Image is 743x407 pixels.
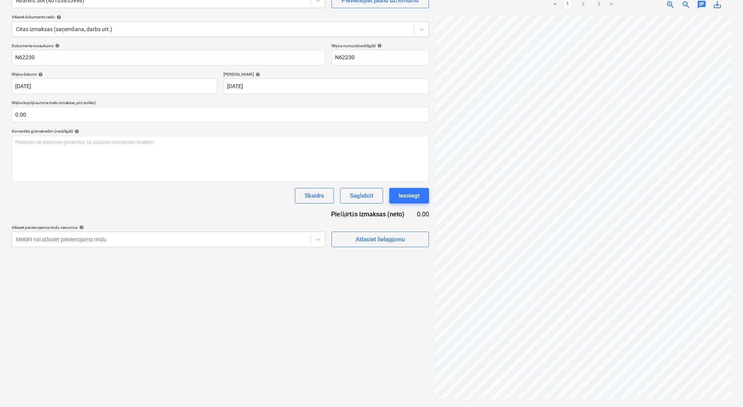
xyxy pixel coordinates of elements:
[376,43,382,48] span: help
[78,225,84,230] span: help
[12,107,429,122] input: Rēķina kopējā summa (neto izmaksas, pēc izvēles)
[340,188,383,203] button: Saglabāt
[305,191,324,201] div: Skaidrs
[389,188,429,203] button: Iesniegt
[325,210,417,219] div: Piešķirtās izmaksas (neto)
[332,232,429,247] button: Atlasiet lielapjomu
[332,43,429,48] div: Rēķina numurs (neobligāti)
[12,72,217,77] div: Rēķina datums
[55,15,61,19] span: help
[417,210,429,219] div: 0.00
[53,43,60,48] span: help
[254,72,260,77] span: help
[223,72,429,77] div: [PERSON_NAME]
[704,370,743,407] iframe: Chat Widget
[356,234,405,244] div: Atlasiet lielapjomu
[12,50,325,65] input: Dokumenta nosaukums
[332,50,429,65] input: Rēķina numurs
[223,78,429,94] input: Izpildes datums nav norādīts
[37,72,43,77] span: help
[12,78,217,94] input: Rēķina datums nav norādīts
[12,14,429,19] div: Atlasiet dokumenta veidu
[350,191,373,201] div: Saglabāt
[12,43,325,48] div: Dokumenta nosaukums
[12,129,429,134] div: Komentārs grāmatvedim (neobligāti)
[12,225,325,230] div: Atlasiet pievienojamos rindu vienumus
[12,100,429,107] p: Rēķina kopējā summa (neto izmaksas, pēc izvēles)
[73,129,79,134] span: help
[399,191,420,201] div: Iesniegt
[295,188,334,203] button: Skaidrs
